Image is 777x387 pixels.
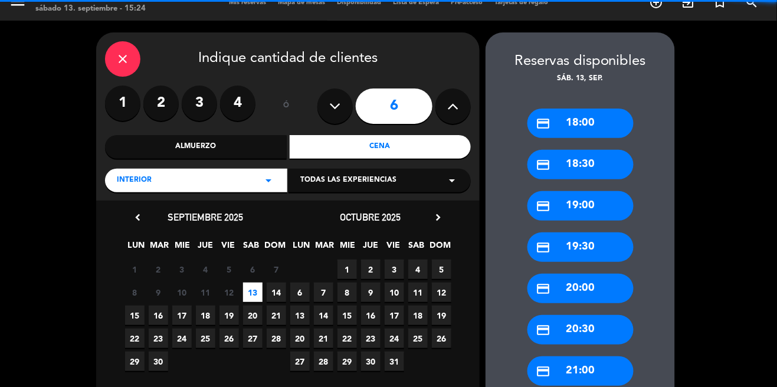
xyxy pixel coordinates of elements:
span: MAR [150,238,169,258]
i: credit_card [536,281,551,296]
span: 1 [125,260,145,279]
span: LUN [292,238,312,258]
div: 20:00 [527,274,634,303]
div: Almuerzo [105,135,287,159]
span: 15 [337,306,357,325]
span: 8 [125,283,145,302]
span: LUN [127,238,146,258]
label: 1 [105,86,140,121]
span: 22 [337,329,357,348]
span: 17 [385,306,404,325]
span: 5 [432,260,451,279]
span: 23 [361,329,381,348]
span: MIE [173,238,192,258]
i: credit_card [536,116,551,131]
span: septiembre 2025 [168,211,243,223]
i: credit_card [536,199,551,214]
i: chevron_right [432,211,444,224]
span: 12 [432,283,451,302]
span: 5 [219,260,239,279]
span: 19 [219,306,239,325]
span: octubre 2025 [340,211,401,223]
span: 7 [314,283,333,302]
span: 22 [125,329,145,348]
div: 18:00 [527,109,634,138]
span: 25 [196,329,215,348]
i: credit_card [536,158,551,172]
span: 2 [149,260,168,279]
span: JUE [361,238,381,258]
i: credit_card [536,364,551,379]
span: 21 [267,306,286,325]
span: 23 [149,329,168,348]
div: 19:00 [527,191,634,221]
label: 4 [220,86,255,121]
span: INTERIOR [117,175,152,186]
i: arrow_drop_down [261,173,276,188]
i: close [116,52,130,66]
i: credit_card [536,323,551,337]
span: 9 [149,283,168,302]
div: Reservas disponibles [486,50,675,73]
span: 18 [196,306,215,325]
span: 3 [172,260,192,279]
span: 20 [290,329,310,348]
span: 16 [149,306,168,325]
span: Todas las experiencias [300,175,396,186]
span: 10 [385,283,404,302]
span: 31 [385,352,404,371]
i: arrow_drop_down [445,173,459,188]
div: 20:30 [527,315,634,345]
span: 26 [432,329,451,348]
div: sábado 13. septiembre - 15:24 [35,3,146,15]
span: 4 [196,260,215,279]
span: 9 [361,283,381,302]
span: 13 [243,283,263,302]
div: 19:30 [527,232,634,262]
label: 3 [182,86,217,121]
span: 1 [337,260,357,279]
span: 7 [267,260,286,279]
span: 6 [243,260,263,279]
span: JUE [196,238,215,258]
i: chevron_left [132,211,144,224]
span: 27 [243,329,263,348]
span: 8 [337,283,357,302]
span: 4 [408,260,428,279]
span: SAB [242,238,261,258]
span: 29 [337,352,357,371]
span: 11 [196,283,215,302]
div: ó [267,86,306,127]
span: 14 [267,283,286,302]
span: 10 [172,283,192,302]
span: 25 [408,329,428,348]
span: 26 [219,329,239,348]
span: MIE [338,238,358,258]
span: 13 [290,306,310,325]
span: 27 [290,352,310,371]
span: 28 [314,352,333,371]
span: 18 [408,306,428,325]
span: 12 [219,283,239,302]
span: 6 [290,283,310,302]
span: VIE [219,238,238,258]
span: 24 [172,329,192,348]
span: 24 [385,329,404,348]
span: 11 [408,283,428,302]
span: 15 [125,306,145,325]
span: 29 [125,352,145,371]
span: DOM [430,238,450,258]
span: MAR [315,238,335,258]
span: SAB [407,238,427,258]
div: sáb. 13, sep. [486,73,675,85]
i: credit_card [536,240,551,255]
span: 28 [267,329,286,348]
span: 16 [361,306,381,325]
span: 2 [361,260,381,279]
div: 21:00 [527,356,634,386]
span: DOM [265,238,284,258]
span: 21 [314,329,333,348]
label: 2 [143,86,179,121]
span: 30 [361,352,381,371]
span: 19 [432,306,451,325]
